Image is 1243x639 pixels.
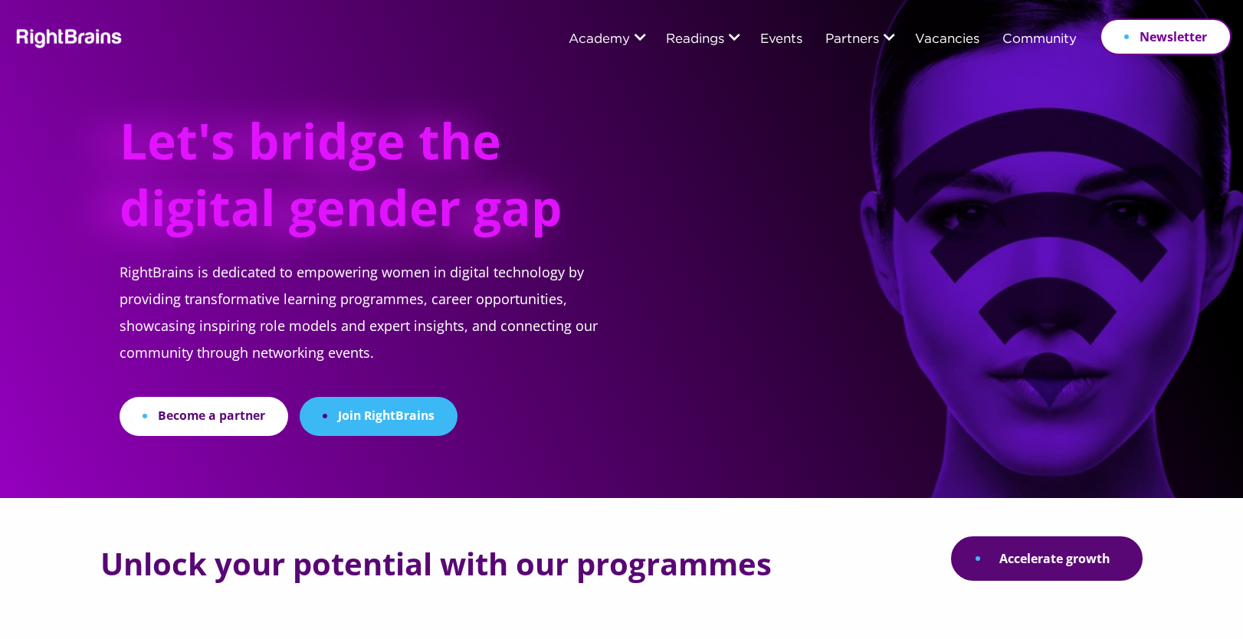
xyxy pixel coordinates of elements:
p: RightBrains is dedicated to empowering women in digital technology by providing transformative le... [120,259,635,397]
a: Become a partner [120,397,288,436]
a: Events [760,33,802,47]
a: Partners [825,33,879,47]
a: Join RightBrains [300,397,458,436]
h2: Unlock your potential with our programmes [100,547,772,581]
a: Readings [666,33,724,47]
a: Community [1002,33,1077,47]
a: Academy [569,33,630,47]
a: Newsletter [1100,18,1232,55]
a: Vacancies [915,33,979,47]
h1: Let's bridge the digital gender gap [120,107,579,259]
a: Accelerate growth [951,536,1143,581]
img: Rightbrains [11,26,123,48]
